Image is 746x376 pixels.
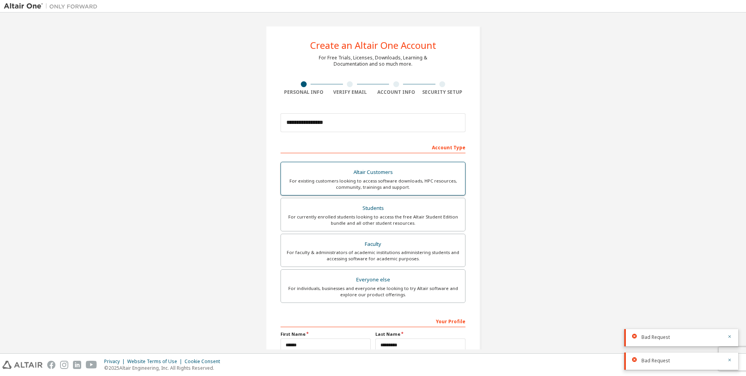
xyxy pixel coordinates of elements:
div: Account Type [281,141,465,153]
div: Personal Info [281,89,327,95]
div: Security Setup [419,89,466,95]
div: Students [286,203,460,214]
div: For existing customers looking to access software downloads, HPC resources, community, trainings ... [286,178,460,190]
img: linkedin.svg [73,361,81,369]
img: altair_logo.svg [2,361,43,369]
div: For faculty & administrators of academic institutions administering students and accessing softwa... [286,249,460,262]
div: For Free Trials, Licenses, Downloads, Learning & Documentation and so much more. [319,55,427,67]
img: Altair One [4,2,101,10]
div: Verify Email [327,89,373,95]
div: Privacy [104,358,127,365]
div: For individuals, businesses and everyone else looking to try Altair software and explore our prod... [286,285,460,298]
label: First Name [281,331,371,337]
img: youtube.svg [86,361,97,369]
div: Account Info [373,89,419,95]
div: For currently enrolled students looking to access the free Altair Student Edition bundle and all ... [286,214,460,226]
label: Last Name [375,331,465,337]
img: facebook.svg [47,361,55,369]
div: Website Terms of Use [127,358,185,365]
div: Faculty [286,239,460,250]
div: Altair Customers [286,167,460,178]
div: Create an Altair One Account [310,41,436,50]
div: Cookie Consent [185,358,225,365]
span: Bad Request [641,358,670,364]
div: Everyone else [286,274,460,285]
p: © 2025 Altair Engineering, Inc. All Rights Reserved. [104,365,225,371]
img: instagram.svg [60,361,68,369]
div: Your Profile [281,315,465,327]
span: Bad Request [641,334,670,340]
